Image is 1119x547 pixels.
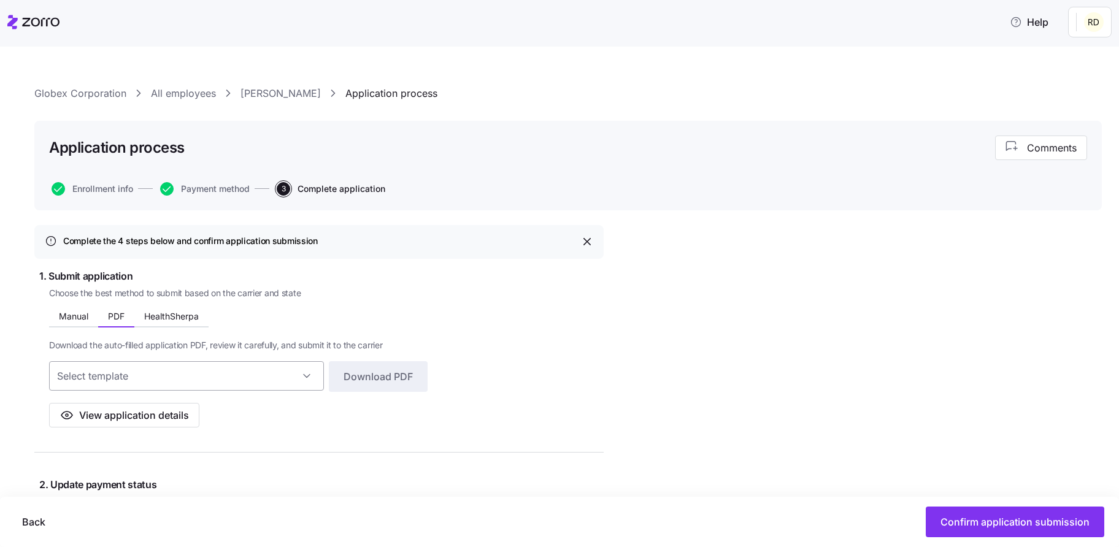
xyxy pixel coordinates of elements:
[59,312,88,321] span: Manual
[277,182,385,196] button: 3Complete application
[63,235,581,247] div: Complete the 4 steps below and confirm application submission
[12,507,55,537] button: Back
[34,86,126,101] a: Globex Corporation
[39,269,604,284] span: 1. Submit application
[108,312,125,321] span: PDF
[277,182,290,196] span: 3
[49,495,604,508] span: Confirm who is responsible for payment and the current payment status
[926,507,1104,537] button: Confirm application submission
[79,408,189,423] span: View application details
[1027,140,1077,155] span: Comments
[1084,12,1104,32] img: 9f794d0485883a9a923180f976dc9e55
[49,339,383,351] span: Download the auto-filled application PDF, review it carefully, and submit it to the carrier
[160,182,250,196] button: Payment method
[1000,10,1058,34] button: Help
[49,403,199,427] button: View application details
[298,185,385,193] span: Complete application
[52,182,133,196] button: Enrollment info
[22,514,45,529] span: Back
[345,86,437,101] a: Application process
[49,287,301,299] span: Choose the best method to submit based on the carrier and state
[49,182,133,196] a: Enrollment info
[49,138,185,157] h1: Application process
[151,86,216,101] a: All employees
[1010,15,1048,29] span: Help
[144,312,199,321] span: HealthSherpa
[158,182,250,196] a: Payment method
[39,477,604,492] span: 2. Update payment status
[274,182,385,196] a: 3Complete application
[344,369,413,384] span: Download PDF
[329,361,428,392] button: Download PDF
[995,136,1087,160] button: Comments
[72,185,133,193] span: Enrollment info
[240,86,321,101] a: [PERSON_NAME]
[181,185,250,193] span: Payment method
[940,514,1090,529] span: Confirm application submission
[49,361,324,391] input: Select template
